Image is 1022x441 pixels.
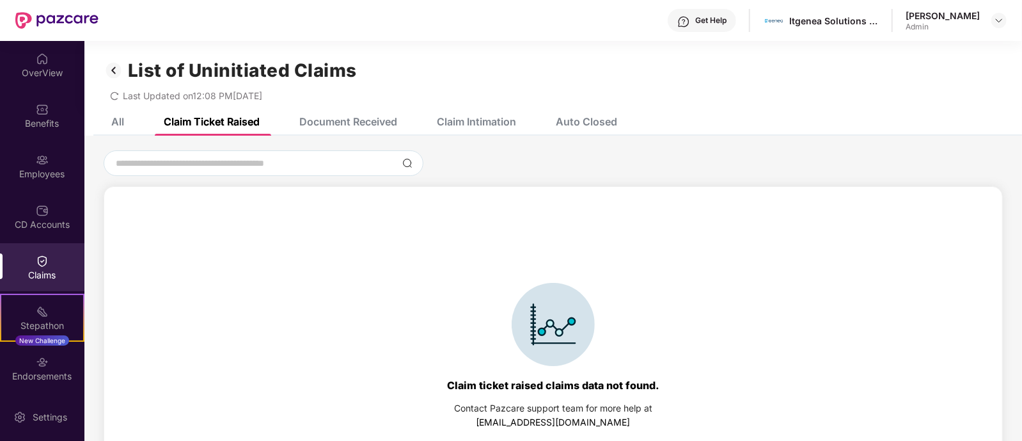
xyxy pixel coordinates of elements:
img: svg+xml;base64,PHN2ZyBpZD0iU2VhcmNoLTMyeDMyIiB4bWxucz0iaHR0cDovL3d3dy53My5vcmcvMjAwMC9zdmciIHdpZH... [402,158,413,168]
div: Stepathon [1,319,83,332]
img: 106931595_3072030449549100_5699994001076542286_n.png [765,12,783,30]
img: svg+xml;base64,PHN2ZyBpZD0iRW1wbG95ZWVzIiB4bWxucz0iaHR0cDovL3d3dy53My5vcmcvMjAwMC9zdmciIHdpZHRoPS... [36,154,49,166]
div: Get Help [695,15,727,26]
div: [PERSON_NAME] [906,10,980,22]
img: svg+xml;base64,PHN2ZyBpZD0iQmVuZWZpdHMiIHhtbG5zPSJodHRwOi8vd3d3LnczLm9yZy8yMDAwL3N2ZyIgd2lkdGg9Ij... [36,103,49,116]
span: Last Updated on 12:08 PM[DATE] [123,90,262,101]
div: Settings [29,411,71,424]
a: [EMAIL_ADDRESS][DOMAIN_NAME] [476,417,631,428]
div: Document Received [299,115,397,128]
div: Admin [906,22,980,32]
div: Claim ticket raised claims data not found. [447,379,659,392]
img: New Pazcare Logo [15,12,98,29]
img: svg+xml;base64,PHN2ZyBpZD0iSWNvbl9DbGFpbSIgZGF0YS1uYW1lPSJJY29uIENsYWltIiB4bWxucz0iaHR0cDovL3d3dy... [512,283,595,366]
img: svg+xml;base64,PHN2ZyB3aWR0aD0iMzIiIGhlaWdodD0iMzIiIHZpZXdCb3g9IjAgMCAzMiAzMiIgZmlsbD0ibm9uZSIgeG... [104,60,124,81]
img: svg+xml;base64,PHN2ZyBpZD0iQ2xhaW0iIHhtbG5zPSJodHRwOi8vd3d3LnczLm9yZy8yMDAwL3N2ZyIgd2lkdGg9IjIwIi... [36,255,49,268]
img: svg+xml;base64,PHN2ZyBpZD0iSGVscC0zMngzMiIgeG1sbnM9Imh0dHA6Ly93d3cudzMub3JnLzIwMDAvc3ZnIiB3aWR0aD... [677,15,690,28]
div: Auto Closed [556,115,617,128]
img: svg+xml;base64,PHN2ZyBpZD0iSG9tZSIgeG1sbnM9Imh0dHA6Ly93d3cudzMub3JnLzIwMDAvc3ZnIiB3aWR0aD0iMjAiIG... [36,52,49,65]
div: All [111,115,124,128]
div: Claim Intimation [437,115,516,128]
img: svg+xml;base64,PHN2ZyB4bWxucz0iaHR0cDovL3d3dy53My5vcmcvMjAwMC9zdmciIHdpZHRoPSIyMSIgaGVpZ2h0PSIyMC... [36,305,49,318]
h1: List of Uninitiated Claims [128,60,357,81]
img: svg+xml;base64,PHN2ZyBpZD0iRHJvcGRvd24tMzJ4MzIiIHhtbG5zPSJodHRwOi8vd3d3LnczLm9yZy8yMDAwL3N2ZyIgd2... [994,15,1004,26]
img: svg+xml;base64,PHN2ZyBpZD0iRW5kb3JzZW1lbnRzIiB4bWxucz0iaHR0cDovL3d3dy53My5vcmcvMjAwMC9zdmciIHdpZH... [36,356,49,369]
div: Contact Pazcare support team for more help at [454,401,652,415]
span: redo [110,90,119,101]
div: Claim Ticket Raised [164,115,260,128]
div: New Challenge [15,335,69,346]
div: Itgenea Solutions Private Limited [789,15,879,27]
img: svg+xml;base64,PHN2ZyBpZD0iQ0RfQWNjb3VudHMiIGRhdGEtbmFtZT0iQ0QgQWNjb3VudHMiIHhtbG5zPSJodHRwOi8vd3... [36,204,49,217]
img: svg+xml;base64,PHN2ZyBpZD0iU2V0dGluZy0yMHgyMCIgeG1sbnM9Imh0dHA6Ly93d3cudzMub3JnLzIwMDAvc3ZnIiB3aW... [13,411,26,424]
